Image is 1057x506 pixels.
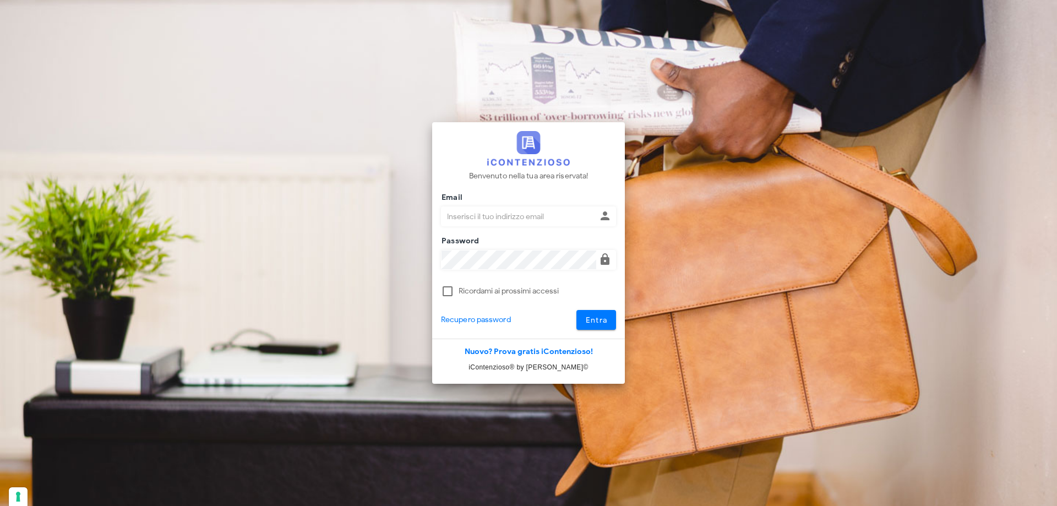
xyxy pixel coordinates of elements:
p: iContenzioso® by [PERSON_NAME]© [432,362,625,373]
label: Ricordami ai prossimi accessi [459,286,616,297]
label: Password [438,236,480,247]
a: Recupero password [441,314,511,326]
button: Le tue preferenze relative al consenso per le tecnologie di tracciamento [9,487,28,506]
a: Nuovo? Prova gratis iContenzioso! [465,347,593,356]
button: Entra [576,310,617,330]
p: Benvenuto nella tua area riservata! [469,170,589,182]
span: Entra [585,315,608,325]
input: Inserisci il tuo indirizzo email [442,207,596,226]
label: Email [438,192,462,203]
